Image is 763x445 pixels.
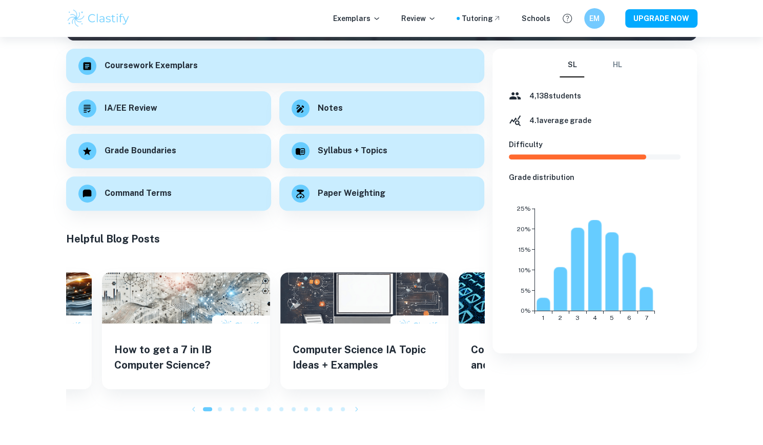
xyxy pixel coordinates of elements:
[114,342,258,373] h5: How to get a 7 in IB Computer Science?
[102,272,270,389] a: How to get a 7 in IB Computer Science?How to get a 7 in IB Computer Science?
[592,315,596,322] tspan: 4
[105,102,157,115] h6: IA/EE Review
[471,342,614,373] h5: Computer Science IA Format and Structure
[575,315,580,322] tspan: 3
[518,267,530,274] tspan: 10%
[517,226,530,233] tspan: 20%
[293,342,436,373] h5: Computer Science IA Topic Ideas + Examples
[280,272,448,323] img: Computer Science IA Topic Ideas + Examples
[459,272,627,323] img: Computer Science IA Format and Structure
[529,90,581,102] h6: 4,138 students
[66,8,131,29] img: Clastify logo
[401,13,436,24] p: Review
[588,13,600,24] h6: EM
[605,53,629,77] button: HL
[610,315,614,322] tspan: 5
[560,53,584,77] button: SL
[559,315,562,322] tspan: 2
[584,8,605,29] button: EM
[66,134,271,168] a: Grade Boundaries
[517,205,530,212] tspan: 25%
[280,272,448,389] a: Computer Science IA Topic Ideas + ExamplesComputer Science IA Topic Ideas + Examples
[542,315,544,322] tspan: 1
[66,49,484,83] a: Coursework Exemplars
[105,145,176,157] h6: Grade Boundaries
[318,187,385,200] h6: Paper Weighting
[318,102,343,115] h6: Notes
[102,272,270,323] img: How to get a 7 in IB Computer Science?
[529,115,591,126] h6: 4.1 average grade
[105,59,198,72] h6: Coursework Exemplars
[518,246,530,253] tspan: 15%
[559,10,576,27] button: Help and Feedback
[279,91,484,126] a: Notes
[520,287,530,294] tspan: 5%
[66,91,271,126] a: IA/EE Review
[627,315,631,322] tspan: 6
[279,134,484,168] a: Syllabus + Topics
[105,187,172,200] h6: Command Terms
[520,308,530,315] tspan: 0%
[522,13,550,24] a: Schools
[459,272,627,389] a: Computer Science IA Format and StructureComputer Science IA Format and Structure
[66,231,484,247] h5: Helpful Blog Posts
[333,13,381,24] p: Exemplars
[645,315,648,322] tspan: 7
[318,145,387,157] h6: Syllabus + Topics
[66,176,271,211] a: Command Terms
[279,176,484,211] a: Paper Weighting
[509,172,681,183] h6: Grade distribution
[625,9,697,28] button: UPGRADE NOW
[509,139,681,150] h6: Difficulty
[462,13,501,24] a: Tutoring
